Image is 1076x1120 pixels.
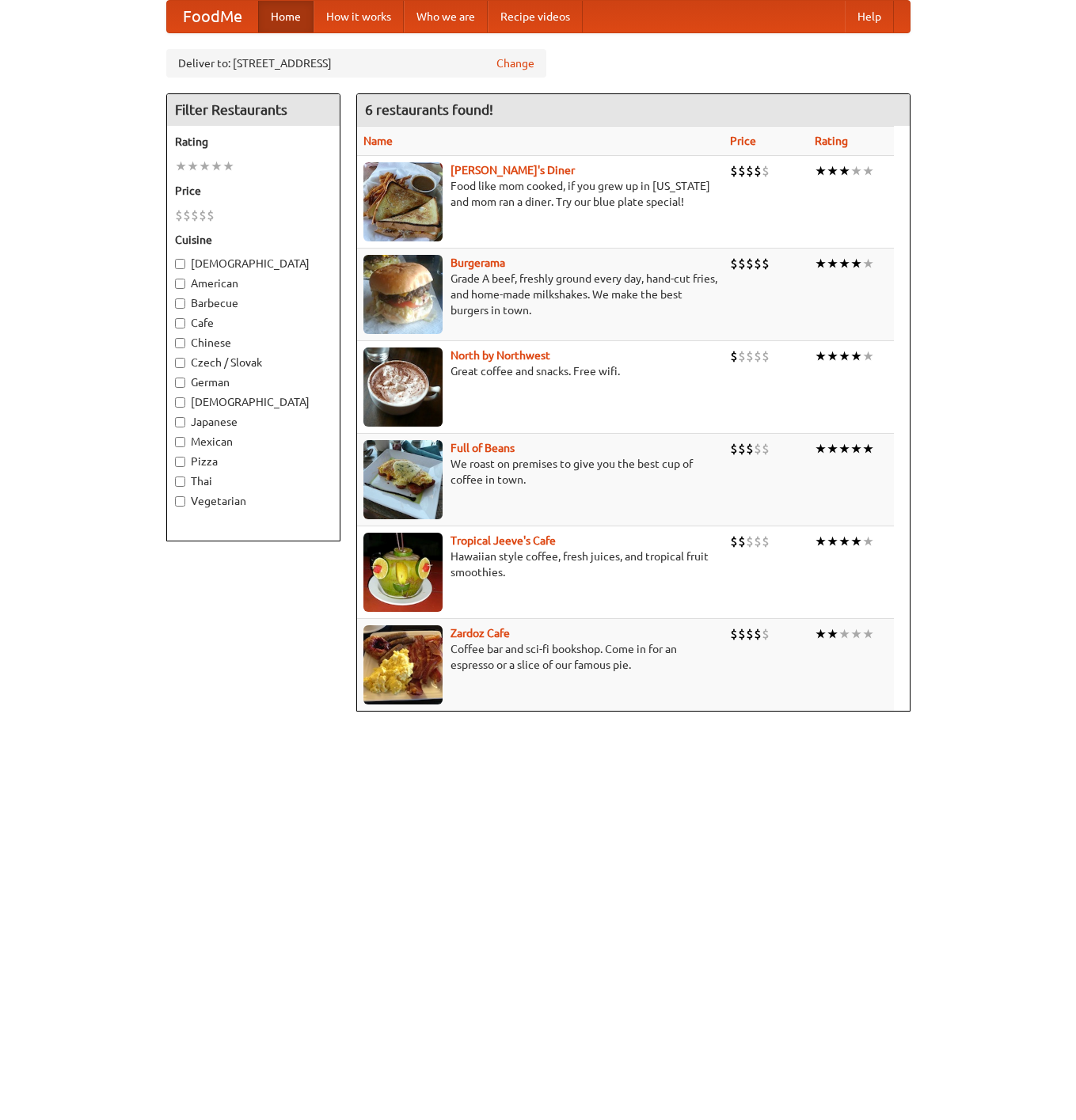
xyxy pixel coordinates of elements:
[175,437,185,447] input: Mexican
[199,207,207,224] li: $
[827,347,838,365] li: ★
[838,162,850,180] li: ★
[815,625,827,643] li: ★
[838,533,850,550] li: ★
[211,158,222,175] li: ★
[746,347,754,365] li: $
[730,625,738,643] li: $
[167,1,258,32] a: FoodMe
[730,533,738,550] li: $
[363,271,717,318] p: Grade A beef, freshly ground every day, hand-cut fries, and home-made milkshakes. We make the bes...
[850,347,862,365] li: ★
[175,476,185,487] input: Thai
[815,347,827,365] li: ★
[363,363,717,379] p: Great coffee and snacks. Free wifi.
[175,378,185,388] input: German
[363,135,393,147] a: Name
[363,162,443,241] img: sallys.jpg
[850,255,862,272] li: ★
[222,158,234,175] li: ★
[850,162,862,180] li: ★
[738,162,746,180] li: $
[175,315,332,331] label: Cafe
[175,298,185,309] input: Barbecue
[363,178,717,210] p: Food like mom cooked, if you grew up in [US_STATE] and mom ran a diner. Try our blue plate special!
[451,534,556,547] a: Tropical Jeeve's Cafe
[451,164,575,177] a: [PERSON_NAME]'s Diner
[730,135,756,147] a: Price
[815,162,827,180] li: ★
[746,533,754,550] li: $
[827,162,838,180] li: ★
[746,255,754,272] li: $
[754,440,762,457] li: $
[175,318,185,328] input: Cafe
[451,627,510,640] a: Zardoz Cafe
[363,440,443,519] img: beans.jpg
[175,232,332,248] h5: Cuisine
[746,625,754,643] li: $
[754,625,762,643] li: $
[862,625,874,643] li: ★
[730,347,738,365] li: $
[175,355,332,370] label: Czech / Slovak
[175,454,332,469] label: Pizza
[175,295,332,311] label: Barbecue
[175,335,332,351] label: Chinese
[827,255,838,272] li: ★
[850,533,862,550] li: ★
[207,207,215,224] li: $
[762,255,770,272] li: $
[815,533,827,550] li: ★
[754,533,762,550] li: $
[175,394,332,410] label: [DEMOGRAPHIC_DATA]
[738,255,746,272] li: $
[762,162,770,180] li: $
[762,625,770,643] li: $
[862,162,874,180] li: ★
[365,102,493,117] ng-pluralize: 6 restaurants found!
[827,533,838,550] li: ★
[175,183,332,199] h5: Price
[754,162,762,180] li: $
[175,158,187,175] li: ★
[404,1,488,32] a: Who we are
[815,440,827,457] li: ★
[175,496,185,507] input: Vegetarian
[363,255,443,334] img: burgerama.jpg
[451,442,515,454] b: Full of Beans
[175,207,183,224] li: $
[815,255,827,272] li: ★
[175,414,332,430] label: Japanese
[167,94,340,126] h4: Filter Restaurants
[738,440,746,457] li: $
[314,1,404,32] a: How it works
[838,347,850,365] li: ★
[451,256,505,269] a: Burgerama
[746,440,754,457] li: $
[175,473,332,489] label: Thai
[363,533,443,612] img: jeeves.jpg
[754,255,762,272] li: $
[730,440,738,457] li: $
[175,279,185,289] input: American
[862,255,874,272] li: ★
[850,440,862,457] li: ★
[175,397,185,408] input: [DEMOGRAPHIC_DATA]
[762,533,770,550] li: $
[258,1,314,32] a: Home
[838,255,850,272] li: ★
[850,625,862,643] li: ★
[363,456,717,488] p: We roast on premises to give you the best cup of coffee in town.
[187,158,199,175] li: ★
[862,533,874,550] li: ★
[175,275,332,291] label: American
[845,1,894,32] a: Help
[838,440,850,457] li: ★
[363,625,443,704] img: zardoz.jpg
[838,625,850,643] li: ★
[815,135,848,147] a: Rating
